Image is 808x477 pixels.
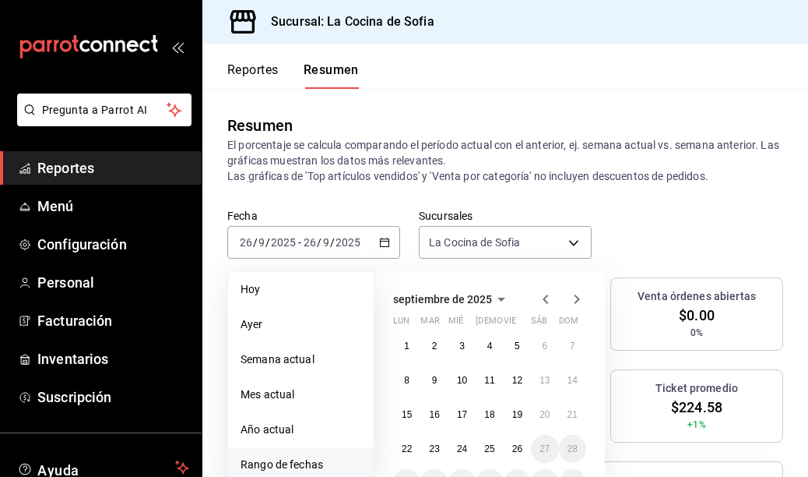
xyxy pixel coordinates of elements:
[393,316,409,332] abbr: lunes
[227,114,293,137] div: Resumen
[402,409,412,420] abbr: 15 de septiembre de 2025
[37,310,189,331] span: Facturación
[241,387,361,403] span: Mes actual
[429,443,439,454] abbr: 23 de septiembre de 2025
[239,236,253,249] input: --
[258,12,434,31] h3: Sucursal: La Cocina de Sofia
[37,348,189,369] span: Inventarios
[322,236,330,249] input: --
[476,401,503,429] button: 18 de septiembre de 2025
[531,435,558,463] button: 27 de septiembre de 2025
[570,341,575,352] abbr: 7 de septiembre de 2025
[559,316,578,332] abbr: domingo
[567,443,578,454] abbr: 28 de septiembre de 2025
[512,409,522,420] abbr: 19 de septiembre de 2025
[448,435,476,463] button: 24 de septiembre de 2025
[448,366,476,394] button: 10 de septiembre de 2025
[420,435,448,463] button: 23 de septiembre de 2025
[559,435,586,463] button: 28 de septiembre de 2025
[335,236,361,249] input: ----
[504,435,531,463] button: 26 de septiembre de 2025
[393,366,420,394] button: 8 de septiembre de 2025
[448,332,476,360] button: 3 de septiembre de 2025
[539,443,550,454] abbr: 27 de septiembre de 2025
[567,375,578,386] abbr: 14 de septiembre de 2025
[504,332,531,360] button: 5 de septiembre de 2025
[37,272,189,293] span: Personal
[531,366,558,394] button: 13 de septiembre de 2025
[241,316,361,333] span: Ayer
[679,305,715,326] span: $0.00
[504,316,516,332] abbr: viernes
[37,157,189,178] span: Reportes
[476,316,567,332] abbr: jueves
[270,236,297,249] input: ----
[420,401,448,429] button: 16 de septiembre de 2025
[559,401,586,429] button: 21 de septiembre de 2025
[484,409,494,420] abbr: 18 de septiembre de 2025
[402,443,412,454] abbr: 22 de septiembre de 2025
[11,113,191,129] a: Pregunta a Parrot AI
[227,137,783,184] p: El porcentaje se calcula comparando el período actual con el anterior, ej. semana actual vs. sema...
[393,293,492,306] span: septiembre de 2025
[448,401,476,429] button: 17 de septiembre de 2025
[37,196,189,217] span: Menú
[432,375,437,386] abbr: 9 de septiembre de 2025
[687,418,705,432] span: +1%
[457,375,467,386] abbr: 10 de septiembre de 2025
[487,341,493,352] abbr: 4 de septiembre de 2025
[504,366,531,394] button: 12 de septiembre de 2025
[241,422,361,438] span: Año actual
[542,341,547,352] abbr: 6 de septiembre de 2025
[531,401,558,429] button: 20 de septiembre de 2025
[265,236,270,249] span: /
[476,366,503,394] button: 11 de septiembre de 2025
[539,409,550,420] abbr: 20 de septiembre de 2025
[37,234,189,255] span: Configuración
[298,236,301,249] span: -
[393,435,420,463] button: 22 de septiembre de 2025
[258,236,265,249] input: --
[655,380,738,397] h3: Ticket promedio
[404,375,409,386] abbr: 8 de septiembre de 2025
[476,435,503,463] button: 25 de septiembre de 2025
[304,62,359,89] button: Resumen
[330,236,335,249] span: /
[227,62,359,89] div: navigation tabs
[448,316,463,332] abbr: miércoles
[303,236,317,249] input: --
[457,409,467,420] abbr: 17 de septiembre de 2025
[419,210,592,221] label: Sucursales
[559,332,586,360] button: 7 de septiembre de 2025
[253,236,258,249] span: /
[393,401,420,429] button: 15 de septiembre de 2025
[241,281,361,298] span: Hoy
[512,375,522,386] abbr: 12 de septiembre de 2025
[567,409,578,420] abbr: 21 de septiembre de 2025
[420,332,448,360] button: 2 de septiembre de 2025
[241,457,361,473] span: Rango de fechas
[459,341,465,352] abbr: 3 de septiembre de 2025
[512,443,522,454] abbr: 26 de septiembre de 2025
[484,375,494,386] abbr: 11 de septiembre de 2025
[457,443,467,454] abbr: 24 de septiembre de 2025
[420,366,448,394] button: 9 de septiembre de 2025
[671,397,722,418] span: $224.58
[241,352,361,368] span: Semana actual
[638,288,756,305] h3: Venta órdenes abiertas
[476,332,503,360] button: 4 de septiembre de 2025
[484,443,494,454] abbr: 25 de septiembre de 2025
[42,102,167,118] span: Pregunta a Parrot AI
[539,375,550,386] abbr: 13 de septiembre de 2025
[317,236,321,249] span: /
[393,332,420,360] button: 1 de septiembre de 2025
[531,332,558,360] button: 6 de septiembre de 2025
[429,235,520,250] span: La Cocina de Sofia
[429,409,439,420] abbr: 16 de septiembre de 2025
[37,458,169,477] span: Ayuda
[227,62,279,89] button: Reportes
[37,387,189,408] span: Suscripción
[515,341,520,352] abbr: 5 de septiembre de 2025
[559,366,586,394] button: 14 de septiembre de 2025
[393,290,511,309] button: septiembre de 2025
